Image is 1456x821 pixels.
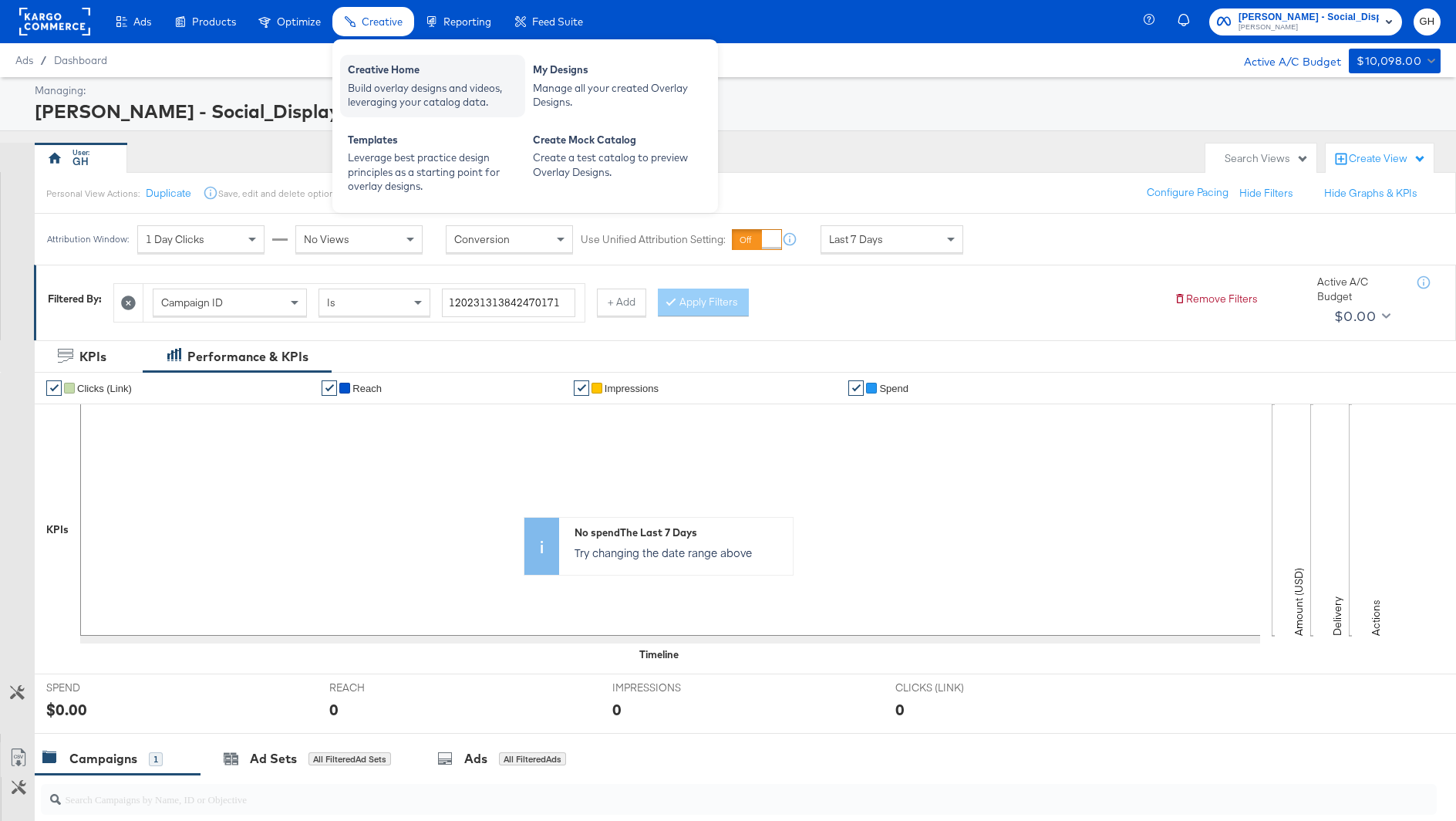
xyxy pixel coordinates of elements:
span: [PERSON_NAME] [1239,22,1379,34]
span: CLICKS (LINK) [895,681,1011,695]
span: / [33,54,54,66]
div: Campaigns [69,750,137,768]
span: Ads [15,54,33,66]
div: Search Views [1225,151,1309,166]
span: Products [192,15,236,28]
div: KPIs [79,348,106,366]
input: Search Campaigns by Name, ID or Objective [61,778,1309,808]
span: Impressions [605,383,659,394]
div: Managing: [35,83,1437,98]
div: All Filtered Ads [499,752,566,766]
div: All Filtered Ad Sets [308,752,391,766]
input: Enter a search term [442,289,575,317]
a: ✔ [848,380,864,396]
span: Optimize [277,15,321,28]
div: $0.00 [1334,305,1376,328]
button: Duplicate [146,186,191,201]
div: Personal View Actions: [46,188,140,200]
span: Reach [352,383,382,394]
span: Reporting [443,15,491,28]
button: [PERSON_NAME] - Social_Display[PERSON_NAME] [1209,8,1402,35]
a: ✔ [322,380,337,396]
button: Hide Graphs & KPIs [1324,186,1417,201]
span: Conversion [454,232,510,246]
label: Use Unified Attribution Setting: [581,232,726,247]
a: Dashboard [54,54,107,66]
button: Hide Filters [1239,186,1293,201]
button: GH [1414,8,1441,35]
div: Ads [464,750,487,768]
a: ✔ [46,380,62,396]
div: $0.00 [46,698,87,721]
span: IMPRESSIONS [612,681,728,695]
button: $0.00 [1328,304,1394,329]
button: Remove Filters [1174,292,1258,306]
div: Create View [1349,151,1426,167]
span: Clicks (Link) [77,383,132,394]
span: [PERSON_NAME] - Social_Display [1239,9,1379,25]
div: $10,098.00 [1357,52,1421,71]
span: Feed Suite [532,15,583,28]
div: Filtered By: [48,292,102,306]
div: 0 [612,698,622,721]
span: 1 Day Clicks [146,232,204,246]
div: Performance & KPIs [187,348,308,366]
span: No Views [304,232,349,246]
div: 1 [149,752,163,766]
button: Configure Pacing [1136,179,1239,207]
p: Try changing the date range above [575,545,785,560]
span: Spend [879,383,908,394]
span: Ads [133,15,151,28]
div: Active A/C Budget [1228,49,1341,72]
div: 0 [329,698,339,721]
div: Ad Sets [250,750,297,768]
div: Active A/C Budget [1317,275,1402,303]
button: + Add [597,289,646,316]
span: Last 7 Days [829,232,883,246]
div: GH [72,154,89,169]
span: GH [1420,13,1434,31]
a: ✔ [574,380,589,396]
span: Campaign ID [161,296,223,309]
div: Save, edit and delete options are unavailable for personal view. [218,188,478,200]
span: Is [327,296,335,309]
div: Attribution Window: [46,234,130,245]
div: 0 [895,698,905,721]
button: $10,098.00 [1349,49,1441,73]
span: Creative [362,15,403,28]
div: [PERSON_NAME] - Social_Display [35,98,1437,124]
span: SPEND [46,681,162,695]
span: REACH [329,681,445,695]
div: No spend The Last 7 Days [575,525,785,540]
